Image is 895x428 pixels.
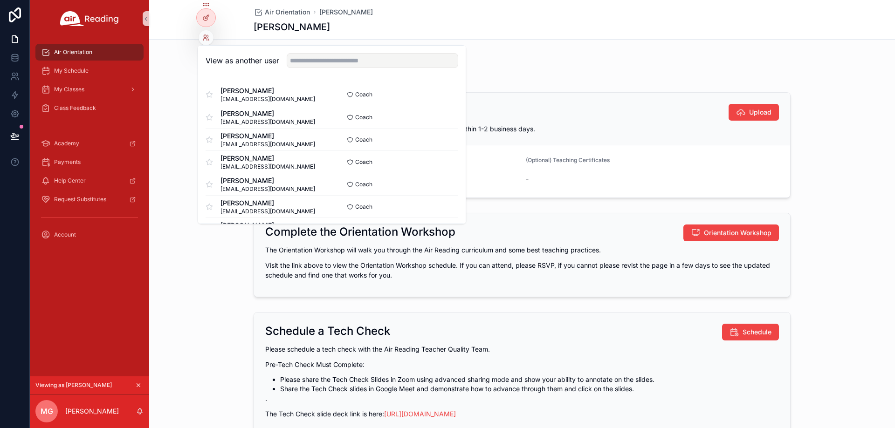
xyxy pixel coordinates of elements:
[54,158,81,166] span: Payments
[280,384,779,394] li: Share the Tech Check slides in Google Meet and demonstrate how to advance through them and click ...
[35,381,112,389] span: Viewing as [PERSON_NAME]
[265,7,310,17] span: Air Orientation
[35,100,144,116] a: Class Feedback
[54,86,84,93] span: My Classes
[749,108,771,117] span: Upload
[35,135,144,152] a: Academy
[280,375,779,384] li: Please share the Tech Check Slides in Zoom using advanced sharing mode and show your ability to a...
[220,86,315,95] span: [PERSON_NAME]
[220,185,315,193] span: [EMAIL_ADDRESS][DOMAIN_NAME]
[220,131,315,141] span: [PERSON_NAME]
[35,226,144,243] a: Account
[265,324,390,339] h2: Schedule a Tech Check
[254,7,310,17] a: Air Orientation
[743,327,771,337] span: Schedule
[265,260,779,280] p: Visit the link above to view the Orientation Workshop schedule. If you can attend, please RSVP, i...
[54,48,92,56] span: Air Orientation
[41,406,53,417] span: MG
[220,176,315,185] span: [PERSON_NAME]
[35,154,144,170] a: Payments
[65,407,119,416] p: [PERSON_NAME]
[35,44,144,61] a: Air Orientation
[265,224,455,239] h2: Complete the Orientation Workshop
[265,394,779,403] p: .
[35,81,144,98] a: My Classes
[254,20,330,34] h1: [PERSON_NAME]
[54,196,106,203] span: Request Substitutes
[384,410,456,418] a: [URL][DOMAIN_NAME]
[355,181,372,188] span: Coach
[355,91,372,98] span: Coach
[683,224,779,241] button: Orientation Workshop
[265,360,779,369] p: Pre-Tech Check Must Complete:
[35,172,144,189] a: Help Center
[265,409,779,419] p: The Tech Check slide deck link is here:
[220,141,315,148] span: [EMAIL_ADDRESS][DOMAIN_NAME]
[220,198,315,208] span: [PERSON_NAME]
[722,324,779,340] button: Schedule
[220,118,315,126] span: [EMAIL_ADDRESS][DOMAIN_NAME]
[220,154,315,163] span: [PERSON_NAME]
[220,109,315,118] span: [PERSON_NAME]
[54,67,89,75] span: My Schedule
[729,104,779,121] button: Upload
[30,37,149,255] div: scrollable content
[526,174,779,183] span: -
[220,95,315,103] span: [EMAIL_ADDRESS][DOMAIN_NAME]
[526,156,610,163] span: (Optional) Teaching Certificates
[60,11,119,26] img: App logo
[355,158,372,166] span: Coach
[54,177,86,184] span: Help Center
[54,140,79,147] span: Academy
[265,344,779,354] p: Please schedule a tech check with the Air Reading Teacher Quality Team.
[220,163,315,170] span: [EMAIL_ADDRESS][DOMAIN_NAME]
[35,191,144,208] a: Request Substitutes
[319,7,373,17] a: [PERSON_NAME]
[704,228,771,238] span: Orientation Workshop
[54,231,76,238] span: Account
[355,136,372,143] span: Coach
[54,104,96,112] span: Class Feedback
[355,203,372,211] span: Coach
[355,114,372,121] span: Coach
[265,245,779,255] p: The Orientation Workshop will walk you through the Air Reading curriculum and some best teaching ...
[220,208,315,215] span: [EMAIL_ADDRESS][DOMAIN_NAME]
[220,221,315,230] span: [PERSON_NAME]
[35,62,144,79] a: My Schedule
[206,55,279,66] h2: View as another user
